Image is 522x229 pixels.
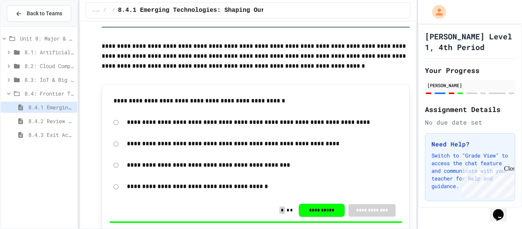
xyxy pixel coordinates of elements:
[425,118,515,127] div: No due date set
[459,165,514,198] iframe: chat widget
[112,7,115,13] span: /
[118,6,320,15] span: 8.4.1 Emerging Technologies: Shaping Our Digital Future
[24,89,74,97] span: 8.4: Frontier Tech Spotlight
[92,7,101,13] span: ...
[24,76,74,84] span: 8.3: IoT & Big Data
[28,131,74,139] span: 8.4.3 Exit Activity - Future Tech Challenge
[431,152,509,190] p: Switch to "Grade View" to access the chat feature and communicate with your teacher for help and ...
[27,10,62,18] span: Back to Teams
[490,198,514,221] iframe: chat widget
[425,31,515,52] h1: [PERSON_NAME] Level 1, 4th Period
[425,104,515,115] h2: Assignment Details
[431,140,509,149] h3: Need Help?
[24,48,74,56] span: 8.1: Artificial Intelligence Basics
[103,7,106,13] span: /
[424,3,448,21] div: My Account
[28,117,74,125] span: 8.4.2 Review - Emerging Technologies: Shaping Our Digital Future
[3,3,53,49] div: Chat with us now!Close
[425,65,515,76] h2: Your Progress
[28,103,74,111] span: 8.4.1 Emerging Technologies: Shaping Our Digital Future
[24,62,74,70] span: 8.2: Cloud Computing
[427,82,513,89] div: [PERSON_NAME]
[20,34,74,42] span: Unit 8: Major & Emerging Technologies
